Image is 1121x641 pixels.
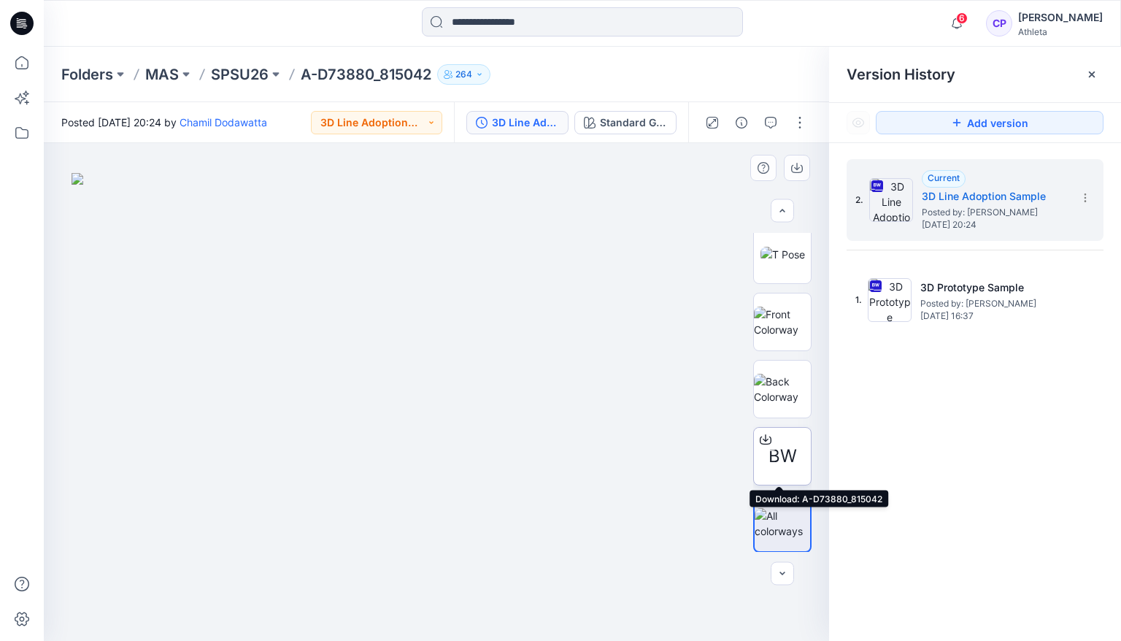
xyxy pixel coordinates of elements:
[920,279,1066,296] h5: 3D Prototype Sample
[574,111,677,134] button: Standard Grey Scale
[492,115,559,131] div: 3D Line Adoption Sample
[730,111,753,134] button: Details
[72,173,801,641] img: eyJhbGciOiJIUzI1NiIsImtpZCI6IjAiLCJzbHQiOiJzZXMiLCJ0eXAiOiJKV1QifQ.eyJkYXRhIjp7InR5cGUiOiJzdG9yYW...
[922,220,1068,230] span: [DATE] 20:24
[847,66,955,83] span: Version History
[145,64,179,85] a: MAS
[61,64,113,85] a: Folders
[600,115,667,131] div: Standard Grey Scale
[760,247,805,262] img: T Pose
[1086,69,1098,80] button: Close
[868,278,912,322] img: 3D Prototype Sample
[768,443,797,469] span: BW
[922,205,1068,220] span: Posted by: Chamil Dodawatta
[301,64,431,85] p: A-D73880_815042
[1018,26,1103,37] div: Athleta
[928,172,960,183] span: Current
[754,307,811,337] img: Front Colorway
[755,508,810,539] img: All colorways
[180,116,267,128] a: Chamil Dodawatta
[920,311,1066,321] span: [DATE] 16:37
[986,10,1012,37] div: CP
[876,111,1103,134] button: Add version
[455,66,472,82] p: 264
[211,64,269,85] a: SPSU26
[855,193,863,207] span: 2.
[437,64,490,85] button: 264
[847,111,870,134] button: Show Hidden Versions
[922,188,1068,205] h5: 3D Line Adoption Sample
[920,296,1066,311] span: Posted by: Chamil Dodawatta
[869,178,913,222] img: 3D Line Adoption Sample
[956,12,968,24] span: 6
[1018,9,1103,26] div: [PERSON_NAME]
[754,374,811,404] img: Back Colorway
[855,293,862,307] span: 1.
[61,115,267,130] span: Posted [DATE] 20:24 by
[466,111,569,134] button: 3D Line Adoption Sample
